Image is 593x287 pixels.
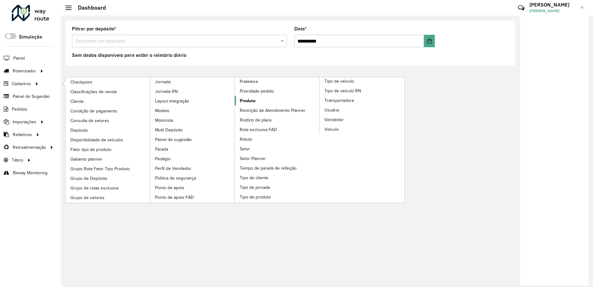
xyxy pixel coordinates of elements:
[70,98,84,105] span: Cliente
[19,33,42,41] label: Simulação
[235,144,320,153] a: Setor
[515,1,528,15] a: Contato Rápido
[240,98,256,104] span: Produto
[70,175,107,182] span: Grupo de Depósito
[13,68,36,74] span: Roteirizador
[235,134,320,144] a: Rótulo
[150,96,235,106] a: Layout integração
[13,170,47,176] span: Beway Monitoring
[529,2,576,8] h3: [PERSON_NAME]
[319,115,404,124] a: Vendedor
[150,106,235,115] a: Modelo
[324,126,339,133] span: Veículo
[240,136,252,143] span: Rótulo
[150,144,235,154] a: Parada
[235,154,320,163] a: Setor Planner
[240,88,274,94] span: Prioridade pedido
[70,89,117,95] span: Classificações de venda
[65,135,150,144] a: Disponibilidade de veículos
[319,96,404,105] a: Transportadora
[13,55,25,61] span: Painel
[235,96,320,105] a: Produto
[324,116,344,123] span: Vendedor
[65,87,150,96] a: Classificações de venda
[150,154,235,163] a: Pedágio
[65,174,150,183] a: Grupo de Depósito
[70,137,123,143] span: Disponibilidade de veículos
[235,125,320,134] a: Rota exclusiva FAD
[150,183,235,192] a: Ponto de apoio
[70,194,105,201] span: Grupo de setores
[150,164,235,173] a: Perfil de Vendedor
[70,108,117,114] span: Condição de pagamento
[65,125,150,135] a: Depósito
[65,77,235,203] a: Jornada
[65,145,150,154] a: Fator tipo de produto
[155,165,191,172] span: Perfil de Vendedor
[12,157,23,163] span: Tático
[235,183,320,192] a: Tipo de jornada
[70,127,88,134] span: Depósito
[324,97,354,104] span: Transportadora
[155,184,184,191] span: Ponto de apoio
[319,125,404,134] a: Veículo
[235,173,320,182] a: Tipo de cliente
[65,77,150,87] a: Checkpoint
[155,98,189,104] span: Layout integração
[155,127,183,133] span: Multi Depósito
[13,144,46,151] span: Retroalimentação
[13,93,50,100] span: Painel de Sugestão
[155,136,192,143] span: Painel de sugestão
[12,80,31,87] span: Cadastros
[240,78,258,85] span: Prateleira
[65,183,150,193] a: Grupo de rotas exclusiva
[150,87,235,96] a: Jornada RN
[150,116,235,125] a: Motorista
[294,25,307,33] label: Data
[155,117,173,124] span: Motorista
[155,156,171,162] span: Pedágio
[150,173,235,183] a: Política de segurança
[235,163,320,173] a: Tempo de parada de refeição
[65,97,150,106] a: Cliente
[155,79,171,85] span: Jornada
[72,52,186,59] label: Sem dados disponíveis para exibir o relatório diário
[235,86,320,96] a: Prioridade pedido
[13,131,32,138] span: Relatórios
[70,146,111,153] span: Fator tipo de produto
[155,175,196,181] span: Política de segurança
[150,135,235,144] a: Painel de sugestão
[240,117,271,123] span: Rodízio de placa
[150,193,235,202] a: Ponto de apoio FAD
[65,164,150,173] a: Grupo Rota Fator Tipo Produto
[240,107,305,114] span: Restrição de Atendimento Planner
[235,192,320,202] a: Tipo de produto
[65,193,150,202] a: Grupo de setores
[70,79,92,85] span: Checkpoint
[150,77,320,203] a: Prateleira
[155,88,178,95] span: Jornada RN
[235,77,404,203] a: Tipo de veículo
[319,105,404,115] a: Usuário
[65,116,150,125] a: Consulta de setores
[424,35,435,47] button: Choose Date
[240,175,268,181] span: Tipo de cliente
[324,107,339,113] span: Usuário
[240,126,277,133] span: Rota exclusiva FAD
[240,146,250,152] span: Setor
[235,115,320,125] a: Rodízio de placa
[70,117,109,124] span: Consulta de setores
[240,165,296,171] span: Tempo de parada de refeição
[155,107,169,114] span: Modelo
[235,106,320,115] a: Restrição de Atendimento Planner
[72,4,106,11] h2: Dashboard
[155,146,168,153] span: Parada
[70,166,130,172] span: Grupo Rota Fator Tipo Produto
[65,106,150,116] a: Condição de pagamento
[324,78,354,84] span: Tipo de veículo
[240,184,270,191] span: Tipo de jornada
[324,88,361,94] span: Tipo de veículo RN
[70,185,118,191] span: Grupo de rotas exclusiva
[240,194,271,200] span: Tipo de produto
[12,106,27,112] span: Pedidos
